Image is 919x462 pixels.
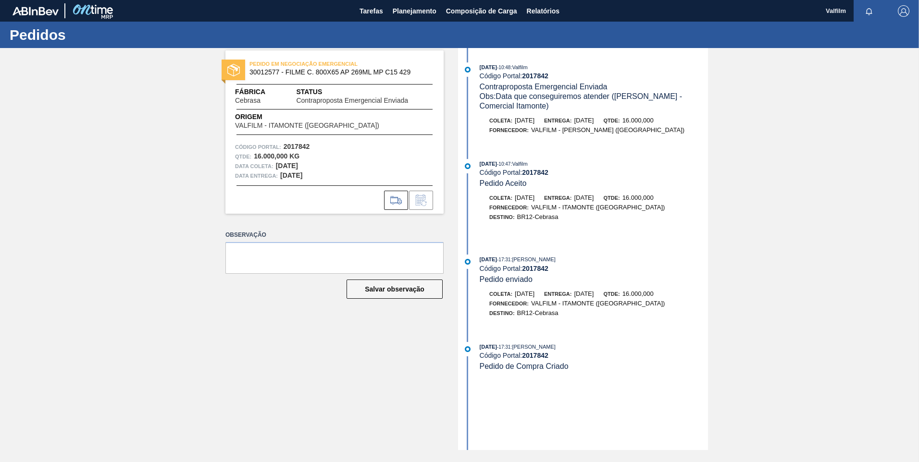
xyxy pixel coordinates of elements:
[603,195,620,201] span: Qtde:
[360,5,383,17] span: Tarefas
[480,256,497,262] span: [DATE]
[603,291,620,297] span: Qtde:
[280,171,302,179] strong: [DATE]
[254,152,299,160] strong: 16.000,000 KG
[409,191,433,210] div: Informar alteração no pedido
[480,83,608,91] span: Contraproposta Emergencial Enviada
[227,64,240,76] img: status
[489,195,512,201] span: Coleta:
[249,69,424,76] span: 30012577 - FILME C. 800X65 AP 269ML MP C15 429
[480,92,684,110] span: Obs: Data que conseguiremos atender ([PERSON_NAME] - Comercial Itamonte)
[531,126,684,134] span: VALFILM - [PERSON_NAME] ([GEOGRAPHIC_DATA])
[544,118,571,123] span: Entrega:
[510,344,556,350] span: : [PERSON_NAME]
[480,72,708,80] div: Código Portal:
[544,291,571,297] span: Entrega:
[235,97,261,104] span: Cebrasa
[480,169,708,176] div: Código Portal:
[854,4,884,18] button: Notificações
[235,152,251,161] span: Qtde :
[489,205,529,210] span: Fornecedor:
[446,5,517,17] span: Composição de Carga
[515,194,534,201] span: [DATE]
[622,117,654,124] span: 16.000,000
[497,161,510,167] span: - 10:47
[480,64,497,70] span: [DATE]
[235,171,278,181] span: Data entrega:
[480,352,708,359] div: Código Portal:
[347,280,443,299] button: Salvar observação
[296,97,408,104] span: Contraproposta Emergencial Enviada
[574,194,594,201] span: [DATE]
[10,29,180,40] h1: Pedidos
[522,169,548,176] strong: 2017842
[480,275,533,283] span: Pedido enviado
[480,344,497,350] span: [DATE]
[510,256,556,262] span: : [PERSON_NAME]
[622,194,654,201] span: 16.000,000
[497,257,510,262] span: - 17:31
[235,112,407,122] span: Origem
[384,191,408,210] div: Ir para Composição de Carga
[489,214,515,220] span: Destino:
[235,122,379,129] span: VALFILM - ITAMONTE ([GEOGRAPHIC_DATA])
[522,72,548,80] strong: 2017842
[276,162,298,170] strong: [DATE]
[465,67,471,73] img: atual
[235,161,273,171] span: Data coleta:
[235,142,281,152] span: Código Portal:
[12,7,59,15] img: TNhmsLtSVTkK8tSr43FrP2fwEKptu5GPRR3wAAAABJRU5ErkJggg==
[515,117,534,124] span: [DATE]
[510,64,527,70] span: : Valfilm
[489,127,529,133] span: Fornecedor:
[527,5,559,17] span: Relatórios
[574,290,594,297] span: [DATE]
[489,118,512,123] span: Coleta:
[489,301,529,306] span: Fornecedor:
[489,291,512,297] span: Coleta:
[517,213,559,220] span: BR12-Cebrasa
[898,5,909,17] img: Logout
[603,118,620,123] span: Qtde:
[249,59,384,69] span: PEDIDO EM NEGOCIAÇÃO EMERGENCIAL
[284,143,310,150] strong: 2017842
[497,344,510,350] span: - 17:31
[465,259,471,265] img: atual
[489,310,515,316] span: Destino:
[522,352,548,359] strong: 2017842
[235,87,291,97] span: Fábrica
[225,228,444,242] label: Observação
[510,161,527,167] span: : Valfilm
[497,65,510,70] span: - 10:48
[296,87,434,97] span: Status
[480,362,569,370] span: Pedido de Compra Criado
[574,117,594,124] span: [DATE]
[544,195,571,201] span: Entrega:
[465,163,471,169] img: atual
[522,265,548,272] strong: 2017842
[515,290,534,297] span: [DATE]
[622,290,654,297] span: 16.000,000
[480,161,497,167] span: [DATE]
[517,309,559,316] span: BR12-Cebrasa
[531,300,665,307] span: VALFILM - ITAMONTE ([GEOGRAPHIC_DATA])
[480,179,527,187] span: Pedido Aceito
[465,346,471,352] img: atual
[531,204,665,211] span: VALFILM - ITAMONTE ([GEOGRAPHIC_DATA])
[480,265,708,272] div: Código Portal:
[393,5,436,17] span: Planejamento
